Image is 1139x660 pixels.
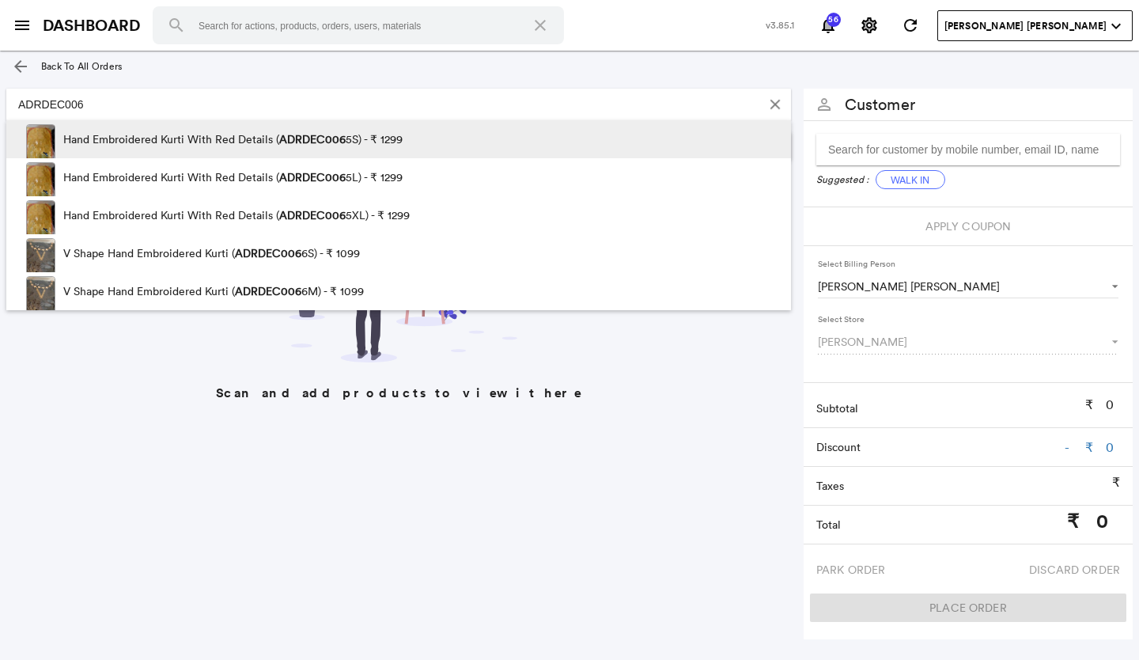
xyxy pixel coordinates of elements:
[26,238,55,278] img: IMG20201210165024-1607599410051-thumbnail.jpg
[235,246,301,260] span: ADRDEC006
[63,120,403,158] p: Hand Embroidered Kurti With Red Details ( 5S) - ₹ 1299
[279,208,346,222] span: ADRDEC006
[63,234,360,272] p: V Shape Hand Embroidered Kurti ( 6S) - ₹ 1099
[763,93,787,116] button: Clear Input
[279,132,346,146] span: ADRDEC006
[26,162,55,202] img: IMG20201210164535-1607599422129-thumbnail.jpg
[279,170,346,184] span: ADRDEC006
[63,272,364,310] p: V Shape Hand Embroidered Kurti ( 6M) - ₹ 1099
[26,276,55,316] img: IMG20201210165024-1607599410051-thumbnail.jpg
[63,196,410,234] p: Hand Embroidered Kurti With Red Details ( 5XL) - ₹ 1299
[63,158,403,196] p: Hand Embroidered Kurti With Red Details ( 5L) - ₹ 1299
[6,89,759,120] input: Search for products by sku, sku_size combo, product name, wid etc.
[235,284,301,298] span: ADRDEC006
[26,200,55,240] img: IMG20201210164535-1607599422129-thumbnail.jpg
[26,124,55,164] img: IMG20201210164535-1607599422129-thumbnail.jpg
